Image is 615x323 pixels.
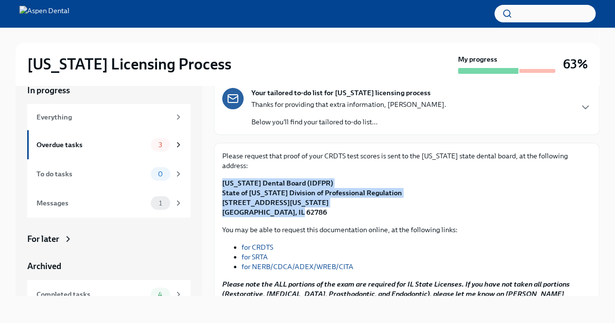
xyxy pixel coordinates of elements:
[27,280,191,309] a: Completed tasks4
[27,54,231,74] h2: [US_STATE] Licensing Process
[458,54,497,64] strong: My progress
[36,289,147,300] div: Completed tasks
[251,100,446,109] p: Thanks for providing that extra information, [PERSON_NAME].
[242,243,273,252] a: for CRDTS
[152,170,169,178] span: 0
[36,198,147,208] div: Messages
[27,104,191,130] a: Everything
[27,188,191,218] a: Messages1
[251,117,446,127] p: Below you'll find your tailored to-do list...
[27,85,191,96] a: In progress
[242,253,268,261] a: for SRTA
[242,262,353,271] a: for NERB/CDCA/ADEX/WREB/CITA
[36,169,147,179] div: To do tasks
[222,151,591,170] p: Please request that proof of your CRDTS test scores is sent to the [US_STATE] state dental board,...
[222,179,402,217] strong: [US_STATE] Dental Board (IDFPR) State of [US_STATE] Division of Professional Regulation [STREET_A...
[563,55,588,73] h3: 63%
[27,233,191,245] a: For later
[153,141,168,149] span: 3
[36,139,147,150] div: Overdue tasks
[27,260,191,272] a: Archived
[27,159,191,188] a: To do tasks0
[19,6,70,21] img: Aspen Dental
[27,233,59,245] div: For later
[222,280,570,308] strong: Please note the ALL portions of the exam are required for IL State Licenses. If you have not take...
[27,130,191,159] a: Overdue tasks3
[153,200,168,207] span: 1
[152,291,168,298] span: 4
[251,88,431,98] strong: Your tailored to-do list for [US_STATE] licensing process
[36,112,170,122] div: Everything
[222,225,591,235] p: You may be able to request this documentation online, at the following links:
